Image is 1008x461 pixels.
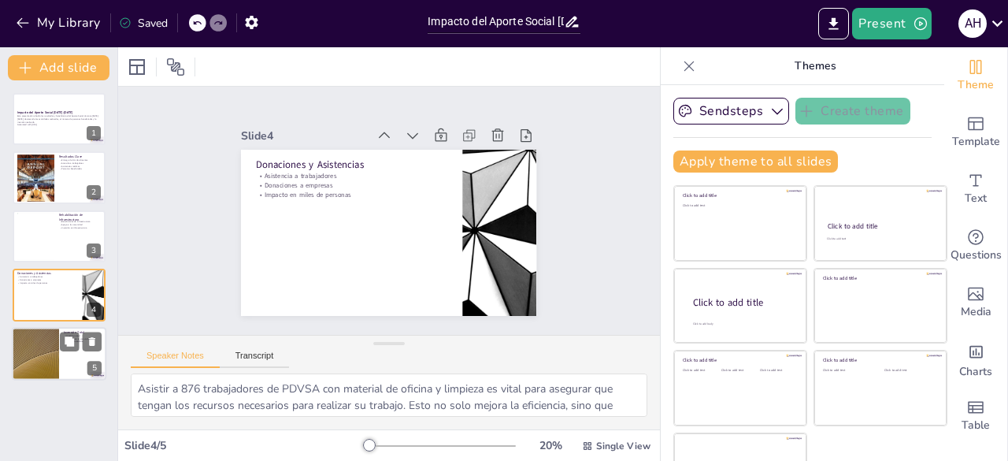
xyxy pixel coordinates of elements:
div: Click to add title [683,192,795,199]
div: 3 [13,210,106,262]
p: Impacto en la comunidad [64,336,102,340]
div: 2 [87,185,101,199]
div: Click to add title [693,296,794,309]
div: Click to add title [683,357,795,363]
span: Theme [958,76,994,94]
p: Resultados Clave [59,154,101,159]
div: Layout [124,54,150,80]
span: Single View [596,440,650,452]
button: Duplicate Slide [60,332,79,351]
span: Media [961,303,991,321]
button: Create theme [795,98,910,125]
p: Impacto en miles de personas [17,281,78,284]
p: Rehabilitación de Infraestructura [59,213,101,221]
div: Add images, graphics, shapes or video [944,274,1007,331]
div: 3 [87,244,101,258]
p: Inversión total [64,334,102,337]
p: Generated with [URL] [17,124,101,127]
input: Insert title [428,10,563,33]
button: Transcript [220,351,290,368]
button: Sendsteps [673,98,789,125]
button: Apply theme to all slides [673,151,838,173]
p: Entrega de kits de alimentos [59,158,101,162]
div: Add a table [944,388,1007,444]
div: Click to add title [823,275,936,281]
div: 5 [12,327,106,381]
div: 5 [87,361,102,375]
div: Add text boxes [944,161,1007,217]
p: Donaciones y Asistencias [256,158,448,173]
button: Add slide [8,55,109,80]
div: 1 [13,93,106,145]
div: Click to add text [721,369,757,373]
button: Speaker Notes [131,351,220,368]
p: Themes [702,47,928,85]
div: A H [958,9,987,38]
div: Click to add text [683,204,795,208]
p: Personas beneficiadas [59,167,101,170]
p: Atención a trabajadores [59,162,101,165]
div: Click to add text [884,369,934,373]
strong: Impacto del Aporte Social [DATE]-[DATE] [17,110,72,114]
div: Add charts and graphs [944,331,1007,388]
div: Add ready made slides [944,104,1007,161]
p: Apoyo a la comunidad [59,223,101,226]
div: Slide 4 [241,128,366,143]
p: Inversión Total [64,329,102,334]
div: 2 [13,151,106,203]
div: Click to add title [828,221,932,231]
span: Template [952,133,1000,151]
div: 4 [13,269,106,321]
p: Donaciones y Asistencias [17,271,78,276]
div: Change the overall theme [944,47,1007,104]
div: 1 [87,126,101,140]
span: Position [166,58,185,76]
p: Donaciones a empresas [17,279,78,282]
span: Text [965,190,987,207]
textarea: Asistir a 876 trabajadores de PDVSA con material de oficina y limpieza es vital para asegurar que... [131,374,647,417]
p: Asistencias médicas [59,164,101,167]
p: Esta presentación aborda los resultados y beneficiarios del Aporte Social durante [DATE]-[DATE], ... [17,115,101,124]
div: Click to add text [827,237,932,241]
div: 4 [87,303,101,317]
p: Asistencia a trabajadores [17,276,78,279]
p: Donaciones a empresas [256,180,448,190]
span: Questions [951,247,1002,264]
p: Impacto en miles de personas [256,190,448,199]
span: Table [962,417,990,434]
p: Inversión en infraestructura [59,226,101,229]
div: Click to add text [683,369,718,373]
button: Export to PowerPoint [818,8,849,39]
div: Click to add body [693,322,792,325]
div: Saved [119,16,168,31]
p: Asistencia a trabajadores [256,172,448,181]
div: Get real-time input from your audience [944,217,1007,274]
span: Charts [959,363,992,381]
button: Delete Slide [83,332,102,351]
p: Beneficiarios de infraestructura [59,220,101,223]
div: 20 % [532,438,569,453]
button: Present [852,8,931,39]
button: A H [958,8,987,39]
p: Futuro sostenible [64,340,102,343]
button: My Library [12,10,107,35]
div: Slide 4 / 5 [124,438,365,453]
div: Click to add title [823,357,936,363]
div: Click to add text [760,369,795,373]
div: Click to add text [823,369,873,373]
